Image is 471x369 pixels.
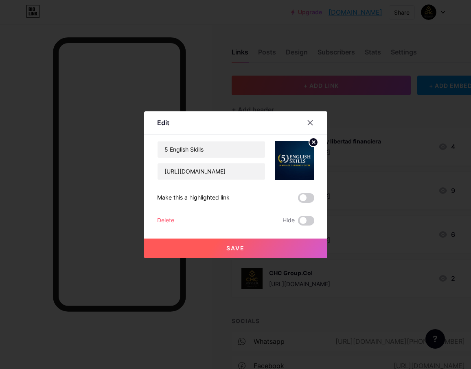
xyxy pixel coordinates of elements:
[144,239,327,258] button: Save
[157,118,169,128] div: Edit
[158,163,265,180] input: URL
[157,216,174,226] div: Delete
[158,141,265,158] input: Title
[283,216,295,226] span: Hide
[275,141,314,180] img: link_thumbnail
[226,245,245,252] span: Save
[157,193,230,203] div: Make this a highlighted link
